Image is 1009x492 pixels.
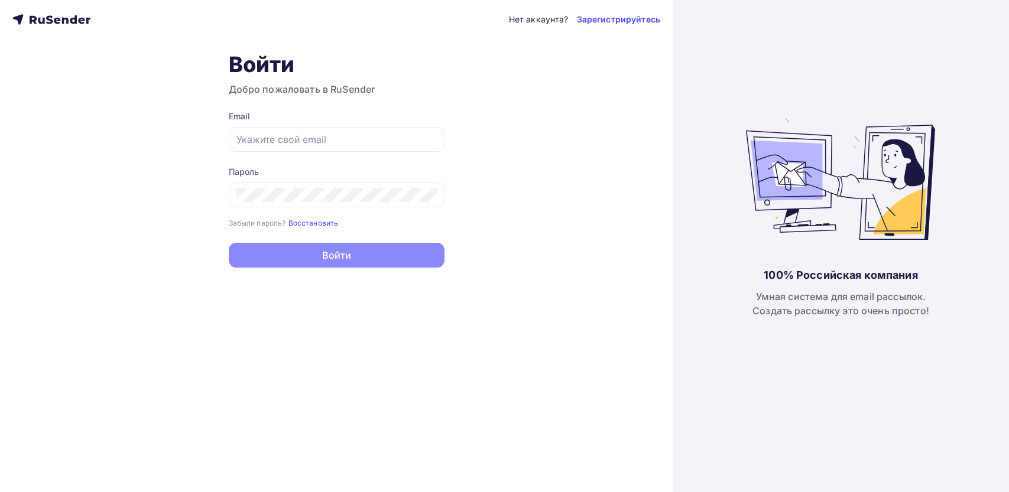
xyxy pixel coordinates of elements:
[288,217,339,227] a: Восстановить
[236,132,437,146] input: Укажите свой email
[229,166,445,178] div: Пароль
[509,14,569,25] div: Нет аккаунта?
[229,243,445,268] button: Войти
[229,219,286,227] small: Забыли пароль?
[577,14,660,25] a: Зарегистрируйтесь
[229,82,445,96] h3: Добро пожаловать в RuSender
[229,110,445,122] div: Email
[229,51,445,77] h1: Войти
[764,268,917,282] div: 100% Российская компания
[288,219,339,227] small: Восстановить
[752,289,929,318] div: Умная система для email рассылок. Создать рассылку это очень просто!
